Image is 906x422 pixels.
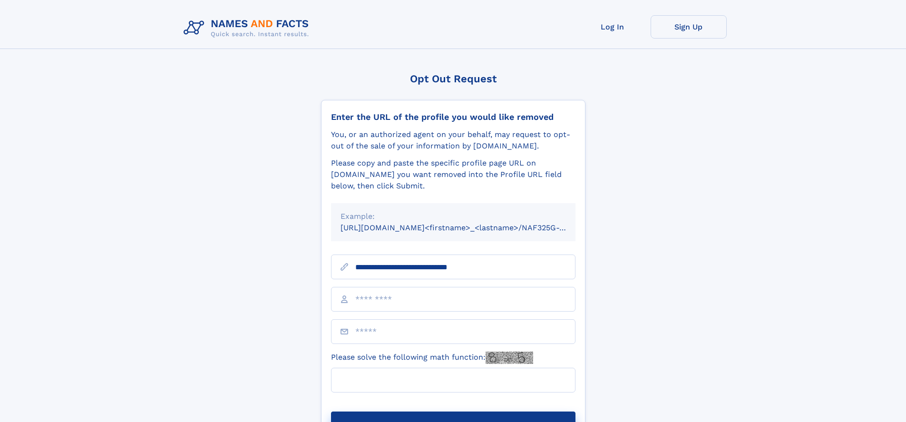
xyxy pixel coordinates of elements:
div: Please copy and paste the specific profile page URL on [DOMAIN_NAME] you want removed into the Pr... [331,157,575,192]
small: [URL][DOMAIN_NAME]<firstname>_<lastname>/NAF325G-xxxxxxxx [341,223,594,232]
a: Sign Up [651,15,727,39]
div: Enter the URL of the profile you would like removed [331,112,575,122]
label: Please solve the following math function: [331,352,533,364]
div: You, or an authorized agent on your behalf, may request to opt-out of the sale of your informatio... [331,129,575,152]
img: Logo Names and Facts [180,15,317,41]
a: Log In [575,15,651,39]
div: Opt Out Request [321,73,585,85]
div: Example: [341,211,566,222]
